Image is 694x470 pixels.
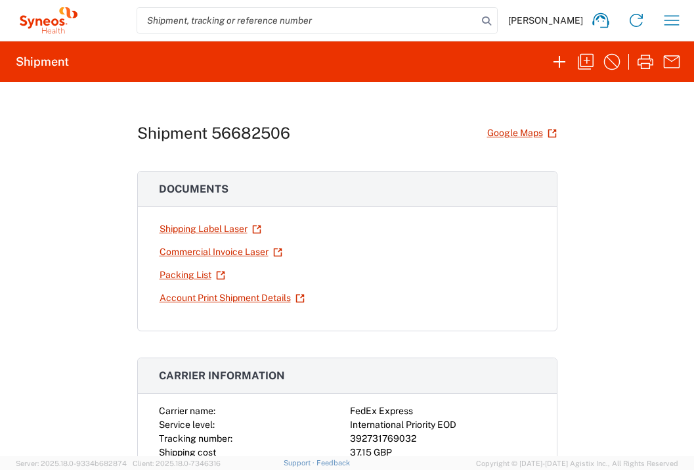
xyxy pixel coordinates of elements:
a: Commercial Invoice Laser [159,241,283,264]
h2: Shipment [16,54,69,70]
a: Google Maps [487,122,557,145]
span: Copyright © [DATE]-[DATE] Agistix Inc., All Rights Reserved [476,458,678,469]
span: Server: 2025.18.0-9334b682874 [16,459,127,467]
span: Carrier name: [159,406,215,416]
span: Service level: [159,419,215,430]
span: Carrier information [159,369,285,382]
div: FedEx Express [350,404,536,418]
a: Packing List [159,264,226,287]
a: Shipping Label Laser [159,218,262,241]
span: Shipping cost [159,447,216,458]
input: Shipment, tracking or reference number [137,8,477,33]
div: International Priority EOD [350,418,536,432]
div: 392731769032 [350,432,536,446]
div: 37.15 GBP [350,446,536,459]
a: Account Print Shipment Details [159,287,305,310]
a: Support [284,459,316,467]
h1: Shipment 56682506 [137,124,290,143]
span: Client: 2025.18.0-7346316 [133,459,221,467]
span: [PERSON_NAME] [508,14,583,26]
span: Tracking number: [159,433,232,444]
span: Documents [159,183,228,195]
a: Feedback [316,459,350,467]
